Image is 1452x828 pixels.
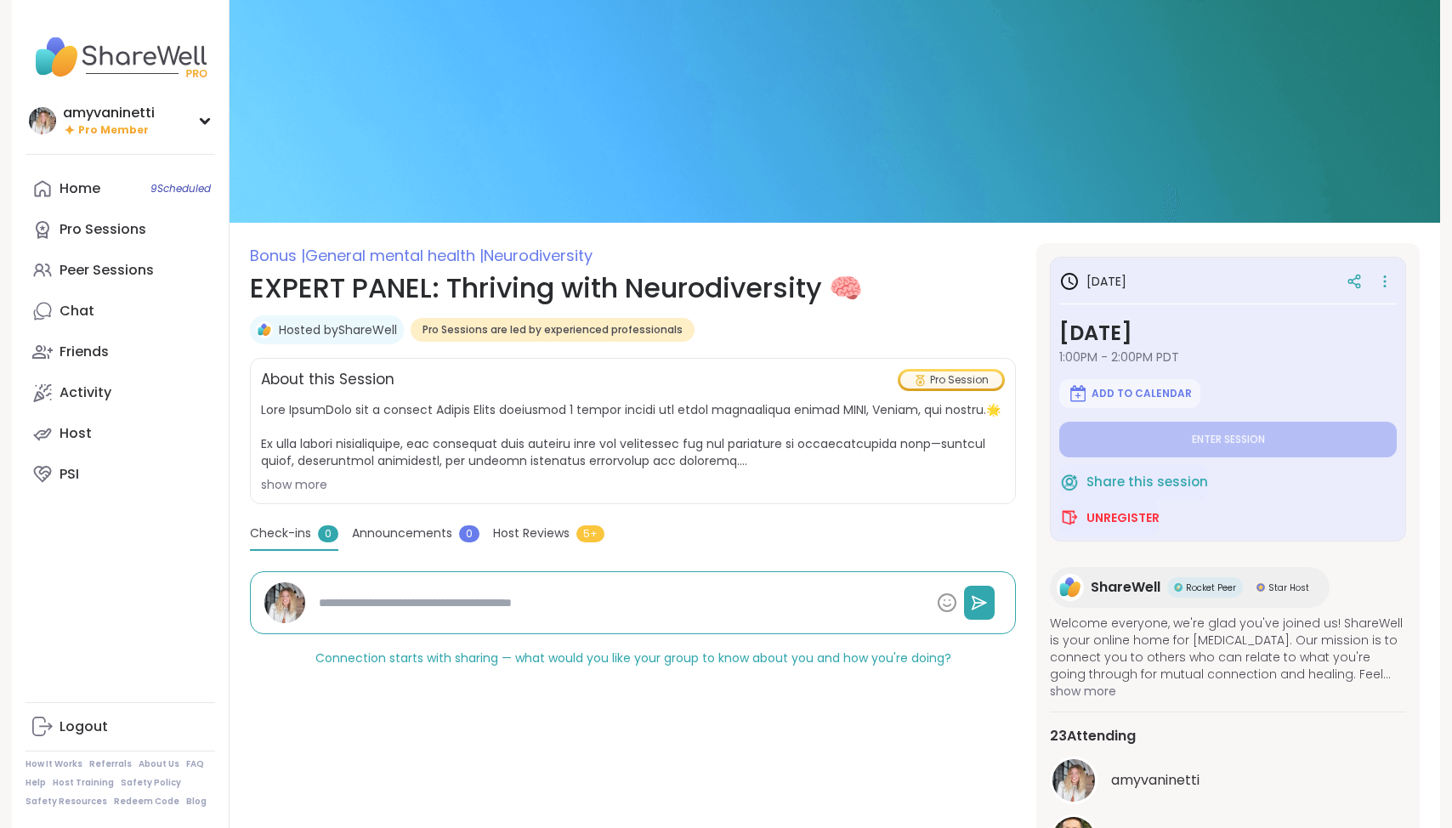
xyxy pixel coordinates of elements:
img: Star Host [1256,583,1265,592]
h3: [DATE] [1059,271,1126,292]
button: Add to Calendar [1059,379,1200,408]
span: Add to Calendar [1092,387,1192,400]
div: Friends [60,343,109,361]
span: Neurodiversity [484,245,593,266]
div: PSI [60,465,79,484]
span: show more [1050,683,1406,700]
h3: [DATE] [1059,318,1397,349]
span: 9 Scheduled [150,182,211,196]
span: ShareWell [1091,577,1160,598]
div: Chat [60,302,94,320]
a: Activity [26,372,215,413]
div: amyvaninetti [63,104,155,122]
img: ShareWell Logomark [1068,383,1088,404]
div: Pro Sessions [60,220,146,239]
a: Safety Policy [121,777,181,789]
span: Lore IpsumDolo sit a consect Adipis Elits doeiusmod 1 tempor incidi utl etdol magnaaliqua enimad ... [261,401,1005,469]
span: Rocket Peer [1186,581,1236,594]
img: amyvaninetti [1052,759,1095,802]
img: ShareWell [1057,574,1084,601]
a: Host Training [53,777,114,789]
a: Hosted byShareWell [279,321,397,338]
a: Home9Scheduled [26,168,215,209]
span: Host Reviews [493,525,570,542]
a: Safety Resources [26,796,107,808]
a: Logout [26,706,215,747]
a: How It Works [26,758,82,770]
a: amyvaninettiamyvaninetti [1050,757,1406,804]
span: Check-ins [250,525,311,542]
span: 23 Attending [1050,726,1136,746]
span: Enter session [1192,433,1265,446]
img: ShareWell Logomark [1059,472,1080,492]
span: 0 [459,525,479,542]
button: Share this session [1059,464,1208,500]
a: Blog [186,796,207,808]
a: PSI [26,454,215,495]
img: amyvaninetti [264,582,305,623]
a: About Us [139,758,179,770]
span: Share this session [1086,473,1208,492]
span: Pro Sessions are led by experienced professionals [423,323,683,337]
a: Peer Sessions [26,250,215,291]
img: amyvaninetti [29,107,56,134]
div: Pro Session [900,371,1002,388]
h1: EXPERT PANEL: Thriving with Neurodiversity 🧠 [250,268,1016,309]
div: Logout [60,717,108,736]
a: Pro Sessions [26,209,215,250]
div: Home [60,179,100,198]
div: Activity [60,383,111,402]
div: Peer Sessions [60,261,154,280]
span: General mental health | [305,245,484,266]
span: Unregister [1086,509,1160,526]
div: show more [261,476,1005,493]
span: Pro Member [78,123,149,138]
span: Welcome everyone, we're glad you've joined us! ShareWell is your online home for [MEDICAL_DATA]. ... [1050,615,1406,683]
span: Star Host [1268,581,1309,594]
span: Connection starts with sharing — what would you like your group to know about you and how you're ... [315,649,951,666]
a: Help [26,777,46,789]
span: 5+ [576,525,604,542]
div: Host [60,424,92,443]
img: ShareWell Logomark [1059,508,1080,528]
img: ShareWell [256,321,273,338]
span: amyvaninetti [1111,770,1200,791]
span: 1:00PM - 2:00PM PDT [1059,349,1397,366]
a: FAQ [186,758,204,770]
h2: About this Session [261,369,394,391]
button: Enter session [1059,422,1397,457]
a: Referrals [89,758,132,770]
span: 0 [318,525,338,542]
img: ShareWell Nav Logo [26,27,215,87]
a: Host [26,413,215,454]
a: Friends [26,332,215,372]
a: ShareWellShareWellRocket PeerRocket PeerStar HostStar Host [1050,567,1330,608]
img: Rocket Peer [1174,583,1183,592]
a: Chat [26,291,215,332]
a: Redeem Code [114,796,179,808]
button: Unregister [1059,500,1160,536]
span: Announcements [352,525,452,542]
